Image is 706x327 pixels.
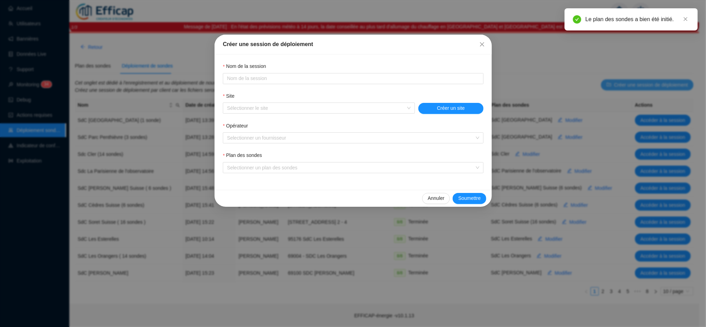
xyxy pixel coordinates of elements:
[223,40,483,48] div: Créer une session de déploiement
[682,15,689,23] a: Close
[437,105,464,112] span: Créer un site
[418,103,483,114] button: Créer un site
[227,162,473,173] input: Plan des sondes
[223,63,271,70] label: Nom de la session
[573,15,581,24] span: check-circle
[428,195,444,202] span: Annuler
[453,193,486,204] button: Soumettre
[227,75,478,82] input: Nom du plan Nom de la session
[477,42,488,47] span: Fermer
[683,17,688,21] span: close
[418,105,483,111] a: Créer un site
[223,92,239,100] label: Site
[223,122,253,130] label: Opérateur
[422,193,450,204] button: Annuler
[477,39,488,50] button: Close
[458,195,481,202] span: Soumettre
[479,42,485,47] span: close
[227,103,404,113] input: Site
[585,15,689,24] div: Le plan des sondes a bien été initié.
[223,152,267,159] label: Plan des sondes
